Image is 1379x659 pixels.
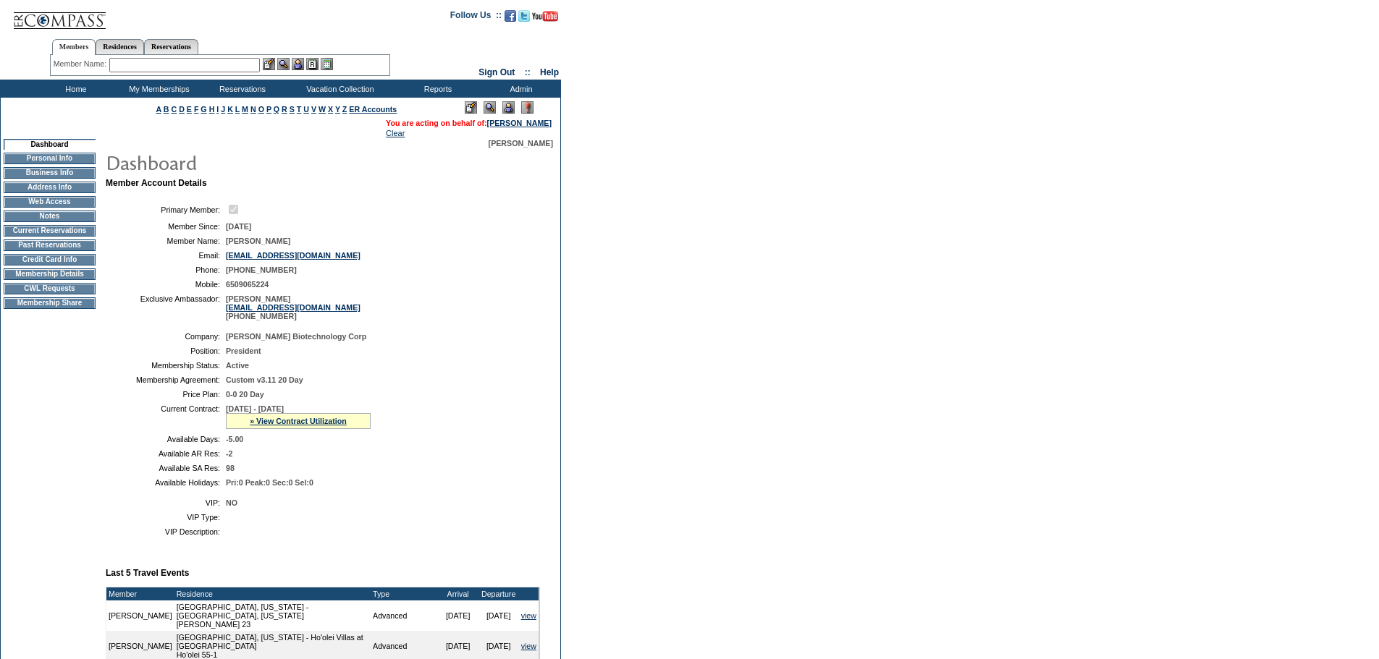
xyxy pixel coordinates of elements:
a: T [297,105,302,114]
img: Subscribe to our YouTube Channel [532,11,558,22]
td: Reservations [199,80,282,98]
a: view [521,611,536,620]
span: -2 [226,449,232,458]
img: View Mode [484,101,496,114]
img: Become our fan on Facebook [505,10,516,22]
td: Membership Share [4,297,96,309]
td: Position: [111,346,220,355]
td: Primary Member: [111,203,220,216]
a: Follow us on Twitter [518,14,530,23]
span: [PERSON_NAME] [PHONE_NUMBER] [226,294,360,320]
span: [PERSON_NAME] [226,237,290,245]
a: E [187,105,192,114]
td: Home [33,80,116,98]
a: C [171,105,177,114]
a: V [311,105,316,114]
span: Pri:0 Peak:0 Sec:0 Sel:0 [226,478,313,487]
td: Company: [111,332,220,341]
a: O [258,105,264,114]
td: Available Holidays: [111,478,220,487]
td: [DATE] [478,600,519,631]
img: Follow us on Twitter [518,10,530,22]
b: Last 5 Travel Events [106,568,189,578]
td: Address Info [4,182,96,193]
td: Membership Status: [111,361,220,370]
a: J [221,105,225,114]
a: U [303,105,309,114]
img: Impersonate [292,58,304,70]
a: » View Contract Utilization [250,417,347,425]
td: Follow Us :: [450,9,502,26]
span: [PERSON_NAME] Biotechnology Corp [226,332,366,341]
span: [PERSON_NAME] [489,139,553,148]
a: Reservations [144,39,198,54]
a: Residences [96,39,144,54]
a: Become our fan on Facebook [505,14,516,23]
td: Arrival [438,587,478,600]
span: -5.00 [226,435,243,443]
a: D [179,105,185,114]
td: [GEOGRAPHIC_DATA], [US_STATE] - [GEOGRAPHIC_DATA], [US_STATE] [PERSON_NAME] 23 [174,600,371,631]
td: Email: [111,251,220,260]
a: R [282,105,287,114]
a: Y [335,105,340,114]
td: Mobile: [111,280,220,289]
td: Member Name: [111,237,220,245]
td: My Memberships [116,80,199,98]
a: Members [52,39,96,55]
span: Active [226,361,249,370]
a: Z [342,105,347,114]
td: Departure [478,587,519,600]
td: VIP Description: [111,527,220,536]
a: M [242,105,248,114]
a: Clear [386,129,405,137]
a: X [328,105,333,114]
a: H [209,105,215,114]
b: Member Account Details [106,178,207,188]
span: :: [525,67,531,77]
a: view [521,642,536,650]
a: I [216,105,219,114]
a: Sign Out [478,67,515,77]
a: K [227,105,233,114]
td: Type [371,587,438,600]
a: F [194,105,199,114]
td: Credit Card Info [4,254,96,265]
td: Available AR Res: [111,449,220,458]
td: Member [106,587,174,600]
span: Custom v3.11 20 Day [226,375,303,384]
a: Q [274,105,279,114]
a: Subscribe to our YouTube Channel [532,14,558,23]
a: L [235,105,240,114]
a: W [319,105,326,114]
td: Price Plan: [111,390,220,399]
span: President [226,346,261,355]
a: Help [540,67,559,77]
td: VIP Type: [111,513,220,522]
a: G [201,105,206,114]
td: CWL Requests [4,283,96,294]
td: Available SA Res: [111,464,220,472]
a: A [156,105,161,114]
span: You are acting on behalf of: [386,119,552,127]
a: [PERSON_NAME] [487,119,552,127]
td: Dashboard [4,139,96,150]
td: Reports [395,80,478,98]
td: Admin [478,80,561,98]
span: [DATE] - [DATE] [226,404,284,413]
span: 6509065224 [226,280,269,289]
img: Log Concern/Member Elevation [521,101,534,114]
td: Phone: [111,265,220,274]
span: [PHONE_NUMBER] [226,265,297,274]
a: [EMAIL_ADDRESS][DOMAIN_NAME] [226,303,360,312]
td: Current Contract: [111,404,220,429]
td: Residence [174,587,371,600]
a: ER Accounts [349,105,397,114]
td: Vacation Collection [282,80,395,98]
td: Membership Agreement: [111,375,220,384]
td: Current Reservations [4,225,96,237]
a: B [164,105,169,114]
td: Member Since: [111,222,220,231]
td: VIP: [111,498,220,507]
td: [DATE] [438,600,478,631]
